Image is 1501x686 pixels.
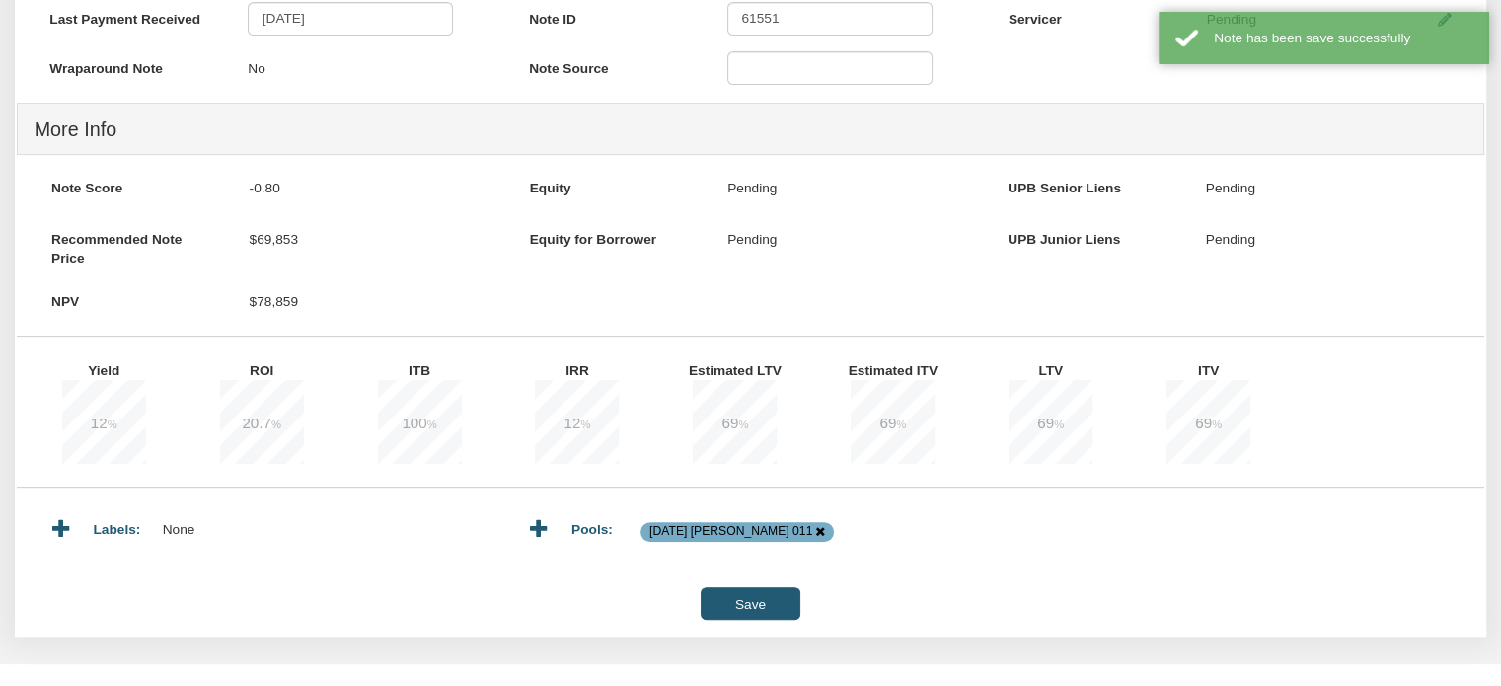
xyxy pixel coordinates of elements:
[992,2,1190,29] label: Servicer
[250,222,298,257] p: $69,853
[35,109,1467,152] h4: More Info
[649,523,812,540] div: [DATE] [PERSON_NAME] 011
[248,51,264,86] p: No
[991,172,1188,198] label: UPB Senior Liens
[807,353,995,380] label: Estimated ITV
[512,2,711,29] label: Note ID
[248,2,453,35] input: MM/DD/YYYY
[35,222,232,268] label: Recommended Note Price
[35,172,232,198] label: Note Score
[163,503,232,539] div: None
[491,353,679,380] label: IRR
[19,353,206,380] label: Yield
[1123,353,1311,380] label: ITV
[250,172,280,206] p: -0.80
[1207,2,1256,37] div: Pending
[34,2,232,29] label: Last Payment Received
[177,353,364,380] label: ROI
[1214,29,1472,48] div: Note has been save successfully
[1206,222,1255,257] p: Pending
[701,587,799,620] input: Save
[34,51,232,78] label: Wraparound Note
[727,222,777,257] p: Pending
[571,503,640,539] div: Pools:
[513,172,711,198] label: Equity
[35,285,232,312] label: NPV
[1206,172,1255,206] p: Pending
[334,353,521,380] label: ITB
[649,353,837,380] label: Estimated LTV
[250,285,298,320] p: $78,859
[512,51,711,78] label: Note Source
[965,353,1153,380] label: LTV
[991,222,1188,249] label: UPB Junior Liens
[93,503,162,539] div: Labels:
[727,172,777,206] p: Pending
[513,222,711,249] label: Equity for Borrower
